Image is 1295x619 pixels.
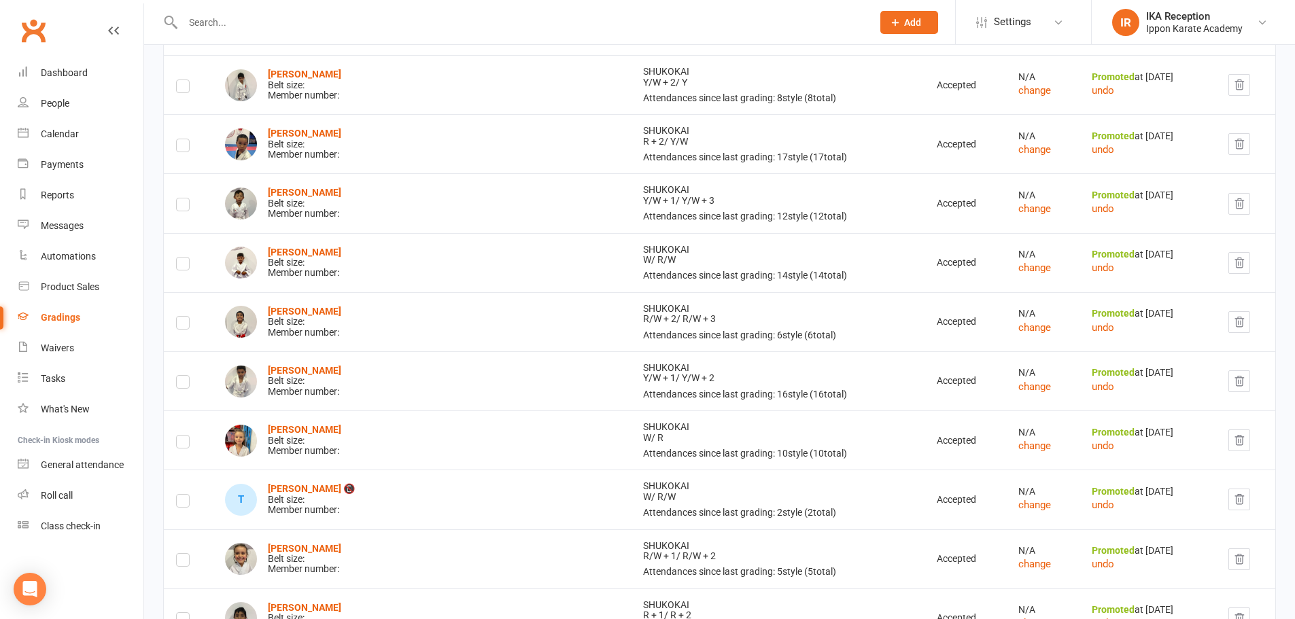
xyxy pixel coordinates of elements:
div: Gradings [41,312,80,323]
button: change [1018,556,1051,572]
span: Y/W + 2 [682,372,714,383]
span: R/W + 2 [683,550,716,561]
div: at [DATE] [1092,190,1203,200]
div: Attendances since last grading: 6 style ( 6 total) [643,330,912,340]
div: Theodore Smyth-Matthews 📵 [225,484,257,516]
strong: Promoted [1092,190,1135,200]
a: Automations [18,241,143,272]
span: Accepted [937,139,976,149]
div: N/A [1018,546,1067,556]
div: N/A [1018,190,1067,200]
div: Messages [41,220,84,231]
div: N/A [1018,368,1067,378]
img: Kai Prasetya [225,188,257,219]
div: Open Intercom Messenger [14,573,46,605]
span: Accepted [937,435,976,446]
button: change [1018,438,1051,454]
td: SHUKOKAI R/W + 2 / [631,292,925,351]
div: Calendar [41,128,79,139]
a: [PERSON_NAME] [268,543,341,554]
div: Attendances since last grading: 10 style ( 10 total) [643,448,912,459]
a: Roll call [18,480,143,511]
a: General attendance kiosk mode [18,450,143,480]
div: Belt size: Member number: [268,366,341,397]
span: Y/W [670,136,688,147]
a: [PERSON_NAME] [268,365,341,376]
strong: [PERSON_NAME] [268,69,341,79]
td: SHUKOKAI Y/W + 1 / [631,173,925,232]
div: Ippon Karate Academy [1146,22,1243,35]
a: Messages [18,211,143,241]
button: undo [1092,200,1114,217]
div: N/A [1018,487,1067,497]
div: Attendances since last grading: 14 style ( 14 total) [643,270,912,281]
a: [PERSON_NAME] [268,424,341,435]
div: Payments [41,159,84,170]
span: Y [682,77,687,88]
button: change [1018,319,1051,336]
div: Class check-in [41,520,101,531]
strong: Promoted [1092,545,1135,556]
button: undo [1092,260,1114,276]
img: Milan Sachdeva [225,306,257,338]
span: Add [904,17,921,28]
div: General attendance [41,459,124,470]
img: Mitchell Nguyen [225,128,257,160]
strong: Promoted [1092,249,1135,260]
td: SHUKOKAI Y/W + 2 / [631,55,925,114]
div: Belt size: Member number: [268,544,341,575]
div: at [DATE] [1092,427,1203,438]
div: at [DATE] [1092,487,1203,497]
div: at [DATE] [1092,546,1203,556]
div: IKA Reception [1146,10,1243,22]
td: SHUKOKAI R/W + 1 / [631,529,925,588]
div: Belt size: Member number: [268,69,341,101]
strong: [PERSON_NAME] [268,602,341,613]
a: Dashboard [18,58,143,88]
td: SHUKOKAI Y/W + 1 / [631,351,925,410]
div: Belt size: Member number: [268,128,341,160]
a: Waivers [18,333,143,364]
div: IR [1112,9,1139,36]
strong: [PERSON_NAME] 📵 [268,483,355,494]
strong: [PERSON_NAME] [268,306,341,317]
button: undo [1092,438,1114,454]
span: Accepted [937,553,976,564]
td: SHUKOKAI W / [631,470,925,529]
strong: Promoted [1092,486,1135,497]
strong: Promoted [1092,71,1135,82]
a: Tasks [18,364,143,394]
span: Accepted [937,316,976,327]
button: undo [1092,141,1114,158]
div: at [DATE] [1092,131,1203,141]
strong: Promoted [1092,604,1135,615]
td: SHUKOKAI W / [631,233,925,292]
div: Belt size: Member number: [268,425,341,456]
img: Arya Snyders [225,543,257,575]
span: Accepted [937,257,976,268]
button: undo [1092,556,1114,572]
a: Clubworx [16,14,50,48]
div: Waivers [41,342,74,353]
img: Eve Sinclair [225,425,257,457]
img: Rayansh Raghavendar [225,247,257,279]
div: People [41,98,69,109]
div: Belt size: Member number: [268,247,341,279]
div: Dashboard [41,67,88,78]
span: R/W [657,254,676,265]
input: Search... [179,13,863,32]
button: change [1018,200,1051,217]
strong: Promoted [1092,427,1135,438]
span: R/W [657,491,676,502]
a: Reports [18,180,143,211]
a: Product Sales [18,272,143,302]
div: Roll call [41,490,73,501]
div: Automations [41,251,96,262]
strong: [PERSON_NAME] [268,187,341,198]
button: change [1018,497,1051,513]
div: at [DATE] [1092,368,1203,378]
div: N/A [1018,72,1067,82]
a: [PERSON_NAME] [268,247,341,258]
